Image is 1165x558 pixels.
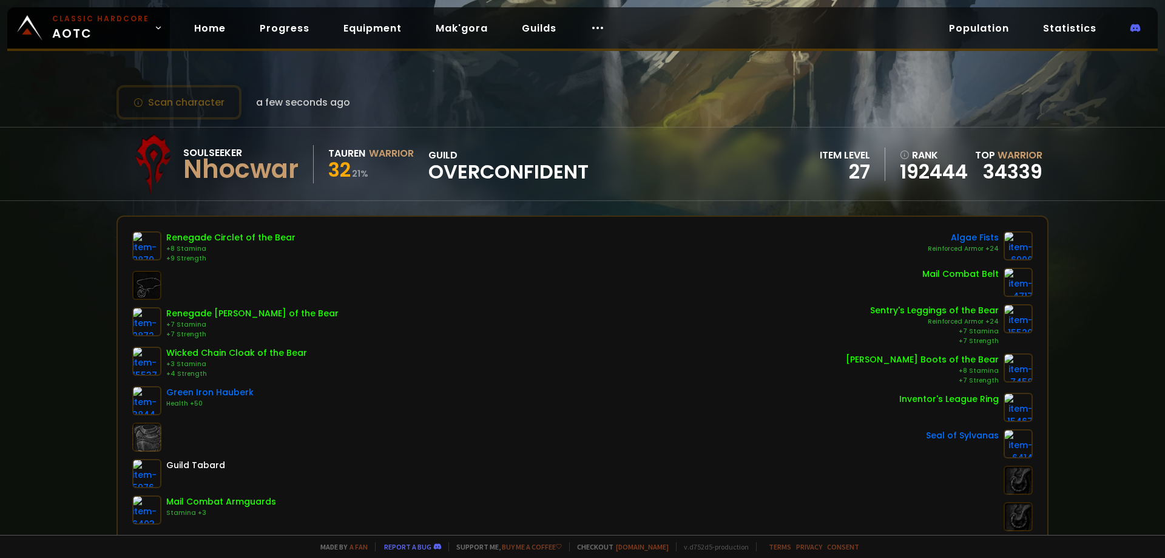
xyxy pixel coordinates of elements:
div: item level [820,148,870,163]
div: +4 Strength [166,369,307,379]
img: item-7458 [1004,353,1033,383]
a: Statistics [1033,16,1106,41]
a: Population [939,16,1019,41]
a: Home [184,16,235,41]
a: Terms [769,542,791,551]
img: item-4717 [1004,268,1033,297]
img: item-5976 [132,459,161,488]
a: Guilds [512,16,566,41]
div: +7 Strength [166,330,339,339]
div: rank [900,148,968,163]
div: Guild Tabard [166,459,225,472]
a: [DOMAIN_NAME] [616,542,669,551]
a: 192444 [900,163,968,181]
span: AOTC [52,13,149,43]
div: Stamina +3 [166,508,276,518]
div: Health +50 [166,399,254,409]
span: a few seconds ago [256,95,350,110]
img: item-6906 [1004,231,1033,260]
small: 21 % [352,168,368,180]
div: +7 Stamina [166,320,339,330]
div: Sentry's Leggings of the Bear [870,304,999,317]
div: Tauren [328,146,365,161]
img: item-9872 [132,307,161,336]
div: guild [428,148,589,181]
a: Progress [250,16,319,41]
div: Reinforced Armor +24 [870,317,999,327]
img: item-3844 [132,386,161,415]
div: 27 [820,163,870,181]
div: Algae Fists [928,231,999,244]
span: Overconfident [428,163,589,181]
div: +7 Strength [846,376,999,386]
a: Consent [827,542,859,551]
span: Checkout [569,542,669,551]
a: Equipment [334,16,411,41]
img: item-9870 [132,231,161,260]
a: a fan [349,542,368,551]
div: +8 Stamina [846,366,999,376]
a: Privacy [796,542,822,551]
a: Report a bug [384,542,431,551]
img: item-15467 [1004,393,1033,422]
img: item-6403 [132,495,161,525]
a: Buy me a coffee [502,542,562,551]
div: Seal of Sylvanas [926,429,999,442]
small: Classic Hardcore [52,13,149,24]
button: Scan character [116,85,241,120]
div: [PERSON_NAME] Boots of the Bear [846,353,999,366]
div: Inventor's League Ring [899,393,999,406]
div: +7 Stamina [870,327,999,336]
div: Mail Combat Armguards [166,495,276,508]
div: Reinforced Armor +24 [928,244,999,254]
span: Warrior [998,148,1042,162]
span: Support me, [448,542,562,551]
div: +7 Strength [870,336,999,346]
div: +8 Stamina [166,244,295,254]
div: Mail Combat Belt [922,268,999,281]
div: +9 Strength [166,254,295,264]
a: Classic HardcoreAOTC [7,7,170,49]
div: Warrior [369,146,414,161]
div: Green Iron Hauberk [166,386,254,399]
div: Soulseeker [183,145,299,160]
div: Nhocwar [183,160,299,179]
div: Wicked Chain Cloak of the Bear [166,347,307,359]
img: item-15537 [132,347,161,376]
span: Made by [313,542,368,551]
div: +3 Stamina [166,359,307,369]
a: 34339 [983,158,1042,185]
img: item-15529 [1004,304,1033,333]
div: Renegade Circlet of the Bear [166,231,295,244]
span: v. d752d5 - production [676,542,749,551]
div: Top [975,148,1042,163]
div: Renegade [PERSON_NAME] of the Bear [166,307,339,320]
span: 32 [328,156,351,183]
a: Mak'gora [426,16,498,41]
img: item-6414 [1004,429,1033,458]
